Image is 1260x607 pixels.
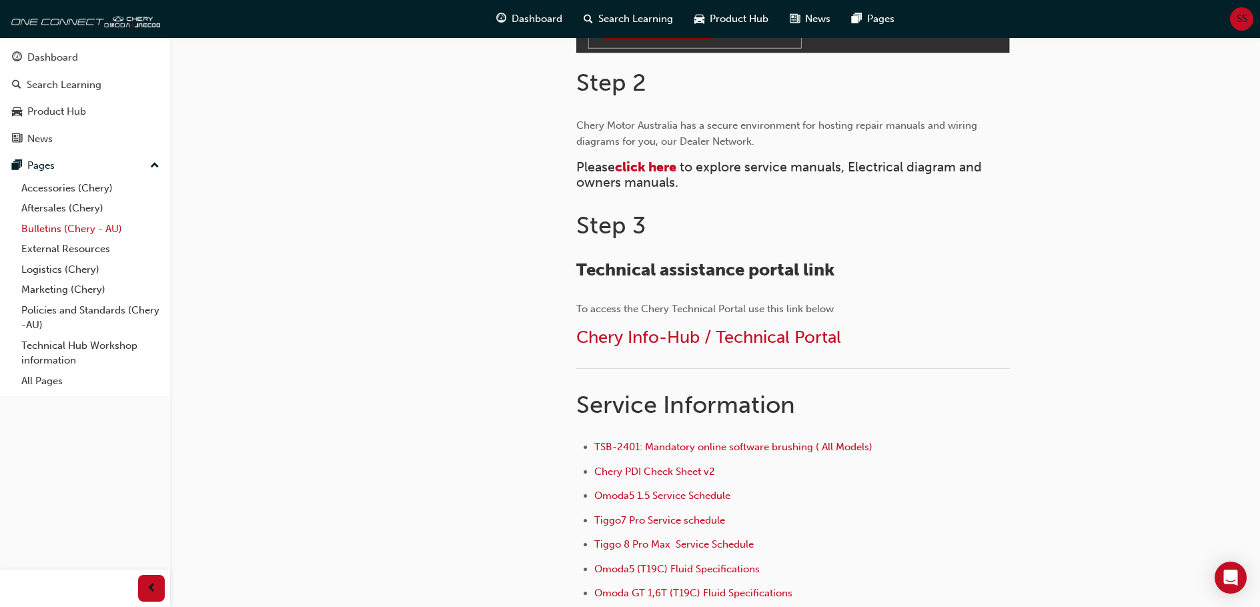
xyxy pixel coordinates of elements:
span: Step 3 [576,211,646,239]
div: Open Intercom Messenger [1215,562,1247,594]
span: Dashboard [512,11,562,27]
span: search-icon [584,11,593,27]
span: Step 2 [576,68,646,97]
span: car-icon [694,11,704,27]
div: Product Hub [27,104,86,119]
span: Please [576,159,615,175]
span: pages-icon [852,11,862,27]
a: All Pages [16,371,165,392]
a: Tiggo7 Pro Service schedule [594,514,725,526]
a: car-iconProduct Hub [684,5,779,33]
a: Bulletins (Chery - AU) [16,219,165,239]
a: Marketing (Chery) [16,279,165,300]
button: Pages [5,153,165,178]
a: search-iconSearch Learning [573,5,684,33]
img: oneconnect [7,5,160,32]
span: guage-icon [12,52,22,64]
a: Tiggo 8 Pro Max Service Schedule [594,538,754,550]
a: External Resources [16,239,165,259]
a: News [5,127,165,151]
a: Accessories (Chery) [16,178,165,199]
a: guage-iconDashboard [486,5,573,33]
span: News [805,11,830,27]
a: news-iconNews [779,5,841,33]
span: news-icon [790,11,800,27]
span: up-icon [150,157,159,175]
span: car-icon [12,106,22,118]
div: Search Learning [27,77,101,93]
span: search-icon [12,79,21,91]
a: Chery Info-Hub / Technical Portal [576,327,841,348]
span: guage-icon [496,11,506,27]
span: Chery Motor Australia has a secure environment for hosting repair manuals and wiring diagrams for... [576,119,980,147]
span: pages-icon [12,160,22,172]
span: Pages [867,11,894,27]
span: prev-icon [147,580,157,597]
span: Product Hub [710,11,768,27]
button: DashboardSearch LearningProduct HubNews [5,43,165,153]
span: news-icon [12,133,22,145]
a: Search Learning [5,73,165,97]
a: Product Hub [5,99,165,124]
a: Aftersales (Chery) [16,198,165,219]
a: click here [615,159,676,175]
span: to explore service manuals, Electrical diagram and owners manuals. [576,159,985,190]
button: SS [1230,7,1253,31]
div: Pages [27,158,55,173]
a: Technical Hub Workshop information [16,336,165,371]
a: Omoda5 (T19C) Fluid Specifications [594,563,760,575]
span: Search Learning [598,11,673,27]
div: News [27,131,53,147]
span: To access the Chery Technical Portal use this link below [576,303,834,315]
a: Logistics (Chery) [16,259,165,280]
span: Service Information [576,390,795,419]
a: Omoda GT 1,6T (T19C) Fluid Specifications [594,587,792,599]
span: SS [1237,11,1247,27]
a: Policies and Standards (Chery -AU) [16,300,165,336]
a: Dashboard [5,45,165,70]
a: TSB-2401: Mandatory online software brushing ( All Models) [594,441,872,453]
div: Dashboard [27,50,78,65]
a: Chery PDI Check Sheet v2 [594,466,715,478]
span: Technical assistance portal link [576,259,834,280]
a: Omoda5 1.5 Service Schedule [594,490,730,502]
a: pages-iconPages [841,5,905,33]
